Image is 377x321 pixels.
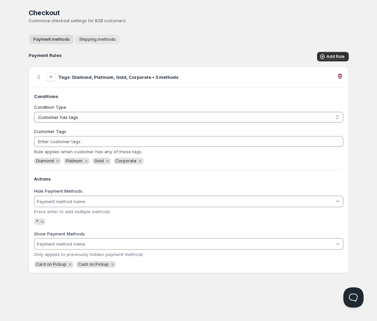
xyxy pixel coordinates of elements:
span: Payment methods [33,37,70,42]
p: Customize checkout settings for B2B customers [29,18,349,24]
span: Diamond [36,158,54,163]
span: Gold [94,158,104,163]
button: Remove Diamond [55,158,61,164]
span: Platinum [66,158,83,163]
button: Remove Platinum [83,158,89,164]
button: Remove * [39,219,45,225]
span: Cash on Pickup [78,262,109,267]
div: Press enter to add multiple methods [34,209,343,214]
iframe: Help Scout Beacon - Open [343,287,364,308]
input: Enter customer tags [34,136,343,147]
button: Add Rule [317,52,349,61]
input: Payment method name [36,196,335,207]
button: Remove Cash on Pickup [109,261,116,267]
h2: Payment Rules [29,52,62,61]
label: Hide Payment Methods [34,188,83,194]
button: Remove Corporate [137,158,143,164]
span: Customer Tags [34,129,66,134]
button: Remove Card on Pickup [67,261,73,267]
label: Show Payment Methods [34,231,85,236]
div: Only applies to previously hidden payment methods [34,252,343,257]
button: Remove Gold [104,158,111,164]
span: Condition Type [34,104,66,110]
span: Add Rule [326,54,345,59]
h4: Actions [34,175,343,182]
span: Shipping methods [79,37,116,42]
span: Card on Pickup [36,262,66,267]
h3: Tags: Diamond, Platinum, Gold, Corporate • 3 methods [58,74,179,81]
span: Checkout [29,9,60,17]
input: Payment method name [36,238,335,249]
span: Rule applies when customer has any of these tags [34,149,142,154]
span: Corporate [116,158,136,163]
h4: Conditions [34,93,343,100]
